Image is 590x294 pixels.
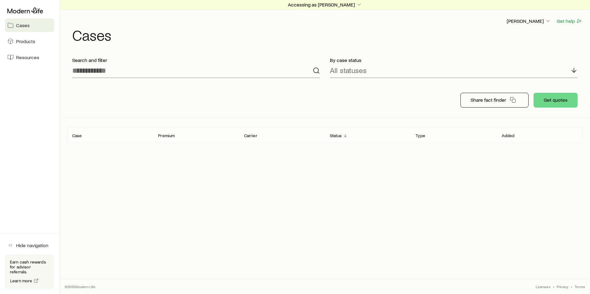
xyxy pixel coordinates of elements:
[288,2,362,8] p: Accessing as [PERSON_NAME]
[575,284,585,289] a: Terms
[5,239,54,252] button: Hide navigation
[571,284,572,289] span: •
[72,27,583,42] h1: Cases
[5,255,54,289] div: Earn cash rewards for advisor referrals.Learn more
[72,57,320,63] p: Search and filter
[65,284,96,289] p: © 2025 Modern Life
[67,128,583,143] div: Client cases
[244,133,257,138] p: Carrier
[416,133,425,138] p: Type
[10,259,49,274] p: Earn cash rewards for advisor referrals.
[5,51,54,64] a: Resources
[553,284,554,289] span: •
[534,93,578,108] button: Get quotes
[471,97,506,103] p: Share fact finder
[16,38,35,44] span: Products
[5,18,54,32] a: Cases
[460,93,529,108] button: Share fact finder
[506,18,551,25] button: [PERSON_NAME]
[10,279,32,283] span: Learn more
[16,242,48,248] span: Hide navigation
[507,18,551,24] p: [PERSON_NAME]
[556,18,583,25] button: Get help
[158,133,175,138] p: Premium
[5,35,54,48] a: Products
[330,66,367,75] p: All statuses
[72,133,82,138] p: Case
[16,54,39,60] span: Resources
[330,57,578,63] p: By case status
[557,284,568,289] a: Privacy
[16,22,30,28] span: Cases
[330,133,342,138] p: Status
[536,284,550,289] a: Licenses
[502,133,515,138] p: Added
